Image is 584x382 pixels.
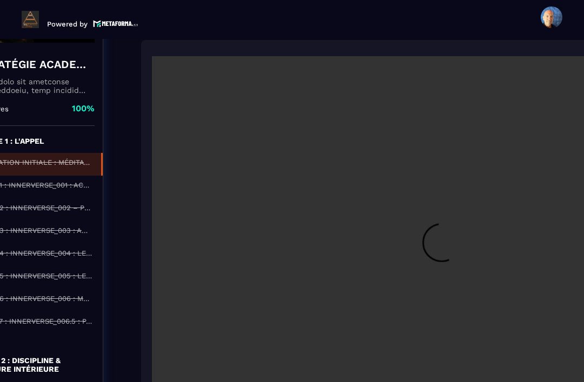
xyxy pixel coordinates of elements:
[47,20,88,28] p: Powered by
[93,19,138,28] img: logo
[22,11,39,28] img: logo-branding
[72,103,95,115] p: 100%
